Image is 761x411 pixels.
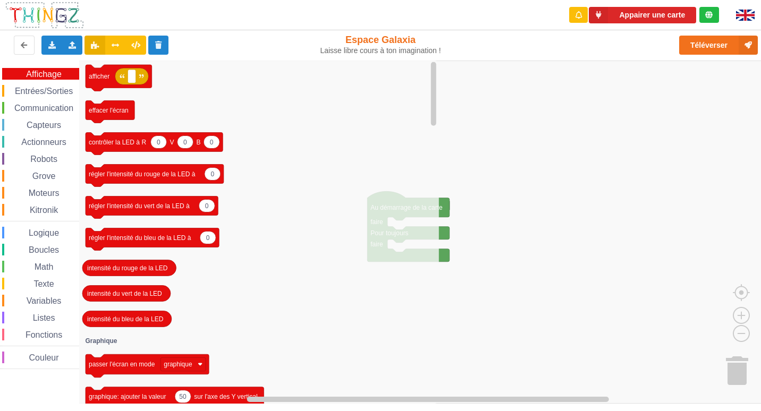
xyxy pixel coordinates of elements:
text: 0 [183,138,187,145]
span: Actionneurs [20,138,68,147]
div: Tu es connecté au serveur de création de Thingz [699,7,719,23]
text: graphique [164,361,192,368]
text: Graphique [86,337,117,345]
span: Couleur [28,353,61,362]
text: régler l'intensité du vert de la LED à [89,202,190,209]
text: 50 [179,393,187,400]
button: Téléverser [679,36,758,55]
span: Listes [31,313,57,322]
span: Robots [29,155,59,164]
span: Logique [27,228,61,237]
text: contrôler la LED à R [89,138,146,145]
span: Affichage [24,70,63,79]
img: gb.png [736,10,755,21]
text: effacer l'écran [89,106,129,114]
text: 0 [210,170,214,177]
span: Fonctions [24,330,64,339]
div: Espace Galaxia [316,34,445,55]
text: passer l'écran en mode [89,361,155,368]
text: afficher [89,73,109,80]
text: régler l'intensité du rouge de la LED à [89,170,196,177]
span: Capteurs [25,121,63,130]
span: Texte [32,279,55,288]
img: thingz_logo.png [5,1,84,29]
text: intensité du bleu de la LED [87,315,164,322]
text: intensité du vert de la LED [87,289,162,297]
text: 0 [157,138,160,145]
span: Kitronik [28,206,60,215]
button: Appairer une carte [589,7,696,23]
span: Moteurs [27,189,61,198]
text: intensité du rouge de la LED [87,264,168,271]
text: graphique: ajouter la valeur [89,393,166,400]
span: Entrées/Sorties [13,87,74,96]
span: Boucles [27,245,61,254]
span: Variables [25,296,63,305]
div: Laisse libre cours à ton imagination ! [316,46,445,55]
text: régler l'intensité du bleu de la LED à [89,234,191,241]
span: Grove [31,172,57,181]
span: Math [33,262,55,271]
text: sur l'axe des Y vertical [194,393,257,400]
text: V [170,138,174,145]
text: 0 [205,202,209,209]
text: 0 [210,138,214,145]
span: Communication [13,104,75,113]
text: B [197,138,201,145]
text: 0 [206,234,210,241]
